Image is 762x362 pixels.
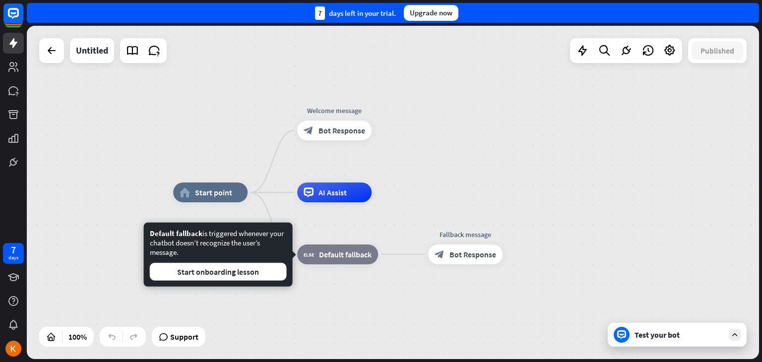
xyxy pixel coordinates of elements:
[8,4,38,34] button: Open LiveChat chat widget
[318,187,347,197] span: AI Assist
[195,187,232,197] span: Start point
[435,249,444,259] i: block_bot_response
[404,5,458,21] div: Upgrade now
[150,229,287,281] div: is triggered whenever your chatbot doesn’t recognize the user’s message.
[65,329,90,345] div: 100%
[315,6,325,20] div: 7
[180,187,190,197] i: home_2
[150,263,287,281] button: Start onboarding lesson
[449,249,496,259] span: Bot Response
[290,106,379,116] div: Welcome message
[304,249,314,259] i: block_fallback
[315,6,396,20] div: days left in your trial.
[8,254,18,261] div: days
[421,230,510,240] div: Fallback message
[318,125,365,135] span: Bot Response
[319,249,372,259] span: Default fallback
[3,243,24,264] a: 7 days
[692,42,743,60] button: Published
[304,125,314,135] i: block_bot_response
[170,329,198,345] span: Support
[11,245,16,254] div: 7
[76,38,108,63] div: Untitled
[150,229,202,238] span: Default fallback
[635,330,724,340] div: Test your bot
